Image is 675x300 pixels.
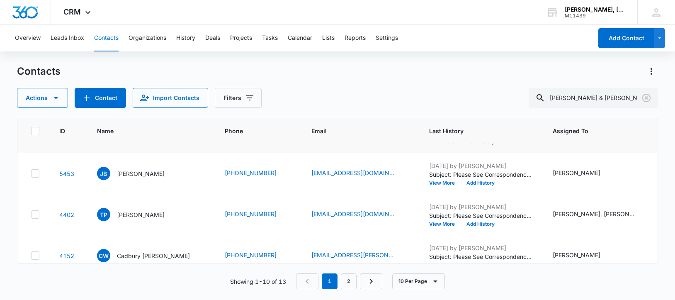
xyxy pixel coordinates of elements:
button: Contacts [94,25,119,51]
button: Lists [322,25,335,51]
button: Organizations [129,25,166,51]
p: Cadbury [PERSON_NAME] [117,251,190,260]
div: Assigned To - Barry Abbott - Select to Edit Field [553,251,615,261]
button: View More [429,222,461,227]
p: [DATE] by [PERSON_NAME] [429,202,533,211]
span: JB [97,167,110,180]
div: Phone - (423) 883-3735 - Select to Edit Field [225,210,291,220]
a: Navigate to contact details page for Cadbury Warren [59,252,74,259]
button: Settings [376,25,398,51]
a: [EMAIL_ADDRESS][DOMAIN_NAME] [311,210,394,218]
p: [DATE] by [PERSON_NAME] [429,244,533,252]
a: [EMAIL_ADDRESS][DOMAIN_NAME] [311,168,394,177]
div: Email - troypedigo@yahoo.com - Select to Edit Field [311,210,409,220]
a: Navigate to contact details page for Troy Pedigo [59,211,74,218]
span: CW [97,249,110,262]
input: Search Contacts [529,88,658,108]
span: Assigned To [553,127,639,135]
button: Deals [205,25,220,51]
button: Add Contact [598,28,654,48]
div: Assigned To - John Cavett, Karen Lavrey - Select to Edit Field [553,210,651,220]
div: Assigned To - Barry Abbott - Select to Edit Field [553,168,615,178]
button: 10 Per Page [392,273,445,289]
button: Projects [230,25,252,51]
button: Overview [15,25,41,51]
span: Last History [429,127,521,135]
p: Subject: Please See Correspondence from [PERSON_NAME] | [PERSON_NAME], [PERSON_NAME] & [PERSON_NA... [429,170,533,179]
em: 1 [322,273,337,289]
button: Reports [345,25,366,51]
a: [EMAIL_ADDRESS][PERSON_NAME][DOMAIN_NAME] [311,251,394,259]
button: Tasks [262,25,278,51]
button: Add History [461,222,500,227]
span: ID [59,127,65,135]
div: Phone - (423) 580-5798 - Select to Edit Field [225,168,291,178]
a: [PHONE_NUMBER] [225,251,277,259]
p: Showing 1-10 of 13 [230,277,286,286]
div: Email - jbennett3@gmail.com - Select to Edit Field [311,168,409,178]
div: Email - cmjj.warren@gmail.com - Select to Edit Field [311,251,409,261]
span: Name [97,127,193,135]
button: Actions [17,88,68,108]
button: Import Contacts [133,88,208,108]
button: Calendar [288,25,312,51]
span: TP [97,208,110,221]
button: Add History [461,180,500,185]
button: Add History [461,263,500,268]
p: [DATE] by [PERSON_NAME] [429,161,533,170]
p: Subject: Please See Correspondence from [PERSON_NAME] | [PERSON_NAME], [PERSON_NAME] & [PERSON_NA... [429,252,533,261]
a: Next Page [360,273,382,289]
a: [PHONE_NUMBER] [225,168,277,177]
div: Name - Cadbury Warren - Select to Edit Field [97,249,205,262]
button: View More [429,139,461,144]
p: Subject: Please See Correspondence from [PERSON_NAME] | [PERSON_NAME], [PERSON_NAME] & [PERSON_NA... [429,211,533,220]
div: account name [565,6,625,13]
a: Navigate to contact details page for Julian Bennett [59,170,74,177]
button: History [176,25,195,51]
div: account id [565,13,625,19]
button: View More [429,180,461,185]
button: Actions [645,65,658,78]
button: Filters [215,88,262,108]
div: [PERSON_NAME] [553,251,600,259]
div: Phone - (720) 382-9952 - Select to Edit Field [225,251,291,261]
button: Clear [640,91,653,105]
div: Name - Julian Bennett - Select to Edit Field [97,167,180,180]
p: [PERSON_NAME] [117,210,165,219]
button: Add Contact [75,88,126,108]
button: View More [429,263,461,268]
p: [PERSON_NAME] [117,169,165,178]
h1: Contacts [17,65,61,78]
div: Name - Troy Pedigo - Select to Edit Field [97,208,180,221]
button: Leads Inbox [51,25,84,51]
div: [PERSON_NAME], [PERSON_NAME] [553,210,636,218]
div: [PERSON_NAME] [553,168,600,177]
nav: Pagination [296,273,382,289]
span: CRM [63,7,81,16]
a: Page 2 [341,273,357,289]
span: Phone [225,127,279,135]
a: [PHONE_NUMBER] [225,210,277,218]
button: Add History [461,139,500,144]
span: Email [311,127,397,135]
